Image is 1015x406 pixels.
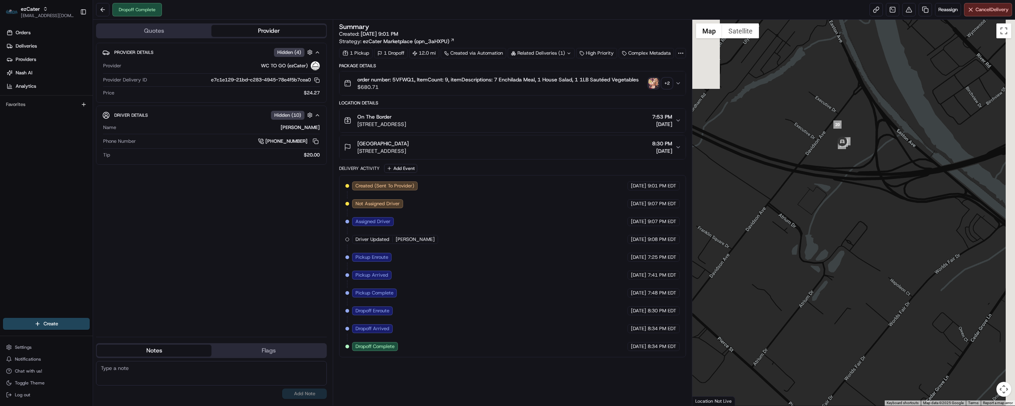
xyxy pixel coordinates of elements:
[648,236,676,243] span: 9:08 PM EDT
[4,105,60,119] a: 📗Knowledge Base
[339,135,686,159] button: [GEOGRAPHIC_DATA][STREET_ADDRESS]8:30 PM[DATE]
[631,218,646,225] span: [DATE]
[211,25,326,37] button: Provider
[631,343,646,350] span: [DATE]
[3,27,93,39] a: Orders
[258,137,320,145] a: [PHONE_NUMBER]
[3,40,93,52] a: Deliveries
[7,30,135,42] p: Welcome 👋
[97,345,211,357] button: Notes
[103,124,116,131] span: Name
[662,78,672,88] div: + 2
[842,137,850,145] div: 21
[25,79,94,85] div: We're available if you need us!
[355,254,388,261] span: Pickup Enroute
[261,62,308,69] span: WC TO GO (ezCater)
[833,120,842,129] div: 20
[339,100,686,106] div: Location Details
[339,71,686,95] button: order number: 5VFWQ1, ItemCount: 9, itemDescriptions: 7 Enchilada Meal, 1 House Salad, 1 1LB Saut...
[15,108,57,116] span: Knowledge Base
[355,200,400,207] span: Not Assigned Driver
[114,112,148,118] span: Driver Details
[19,48,123,56] input: Clear
[648,272,676,278] span: 7:41 PM EDT
[339,38,455,45] div: Strategy:
[16,29,31,36] span: Orders
[102,46,320,58] button: Provider DetailsHidden (4)
[923,401,964,405] span: Map data ©2025 Google
[363,38,449,45] span: ezCater Marketplace (opn_3aHXPU)
[363,38,455,45] a: ezCater Marketplace (opn_3aHXPU)
[211,77,320,83] button: e7c1e129-21bd-c283-4945-78e4f5b7cea0
[25,71,122,79] div: Start new chat
[648,200,676,207] span: 9:07 PM EDT
[74,126,90,132] span: Pylon
[576,48,617,58] div: High Priority
[619,48,674,58] div: Complex Metadata
[441,48,506,58] a: Created via Automation
[996,382,1011,397] button: Map camera controls
[357,113,392,120] span: On The Border
[396,236,435,243] span: [PERSON_NAME]
[339,109,686,132] button: On The Border[STREET_ADDRESS]7:53 PM[DATE]
[631,183,646,189] span: [DATE]
[355,343,395,350] span: Dropoff Complete
[409,48,439,58] div: 12.0 mi
[3,354,90,364] button: Notifications
[103,138,136,145] span: Phone Number
[3,318,90,330] button: Create
[16,43,37,49] span: Deliveries
[631,290,646,296] span: [DATE]
[631,307,646,314] span: [DATE]
[15,380,45,386] span: Toggle Theme
[15,356,41,362] span: Notifications
[355,290,393,296] span: Pickup Complete
[355,218,390,225] span: Assigned Driver
[3,80,93,92] a: Analytics
[21,13,74,19] button: [EMAIL_ADDRESS][DOMAIN_NAME]
[355,272,388,278] span: Pickup Arrived
[16,56,36,63] span: Providers
[3,366,90,376] button: Chat with us!
[696,23,722,38] button: Show street map
[357,120,406,128] span: [STREET_ADDRESS]
[7,109,13,115] div: 📗
[103,77,147,83] span: Provider Delivery ID
[357,147,409,155] span: [STREET_ADDRESS]
[964,3,1012,16] button: CancelDelivery
[339,23,369,30] h3: Summary
[355,325,389,332] span: Dropoff Arrived
[265,138,307,145] span: [PHONE_NUMBER]
[16,83,36,90] span: Analytics
[52,126,90,132] a: Powered byPylon
[384,164,417,173] button: Add Event
[15,368,42,374] span: Chat with us!
[508,48,575,58] div: Related Deliveries (1)
[694,396,719,406] a: Open this area in Google Maps (opens a new window)
[304,90,320,96] span: $24.27
[277,49,301,56] span: Hidden ( 4 )
[274,48,315,57] button: Hidden (4)
[3,3,77,21] button: ezCaterezCater[EMAIL_ADDRESS][DOMAIN_NAME]
[983,401,1013,405] a: Report a map error
[3,378,90,388] button: Toggle Theme
[357,83,639,91] span: $680.71
[21,5,40,13] button: ezCater
[60,105,122,119] a: 💻API Documentation
[70,108,119,116] span: API Documentation
[648,254,676,261] span: 7:25 PM EDT
[692,396,735,406] div: Location Not Live
[127,74,135,83] button: Start new chat
[631,236,646,243] span: [DATE]
[631,200,646,207] span: [DATE]
[648,78,659,88] img: photo_proof_of_pickup image
[211,345,326,357] button: Flags
[97,25,211,37] button: Quotes
[887,400,919,406] button: Keyboard shortcuts
[339,30,398,38] span: Created:
[339,48,373,58] div: 1 Pickup
[357,76,639,83] span: order number: 5VFWQ1, ItemCount: 9, itemDescriptions: 7 Enchilada Meal, 1 House Salad, 1 1LB Saut...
